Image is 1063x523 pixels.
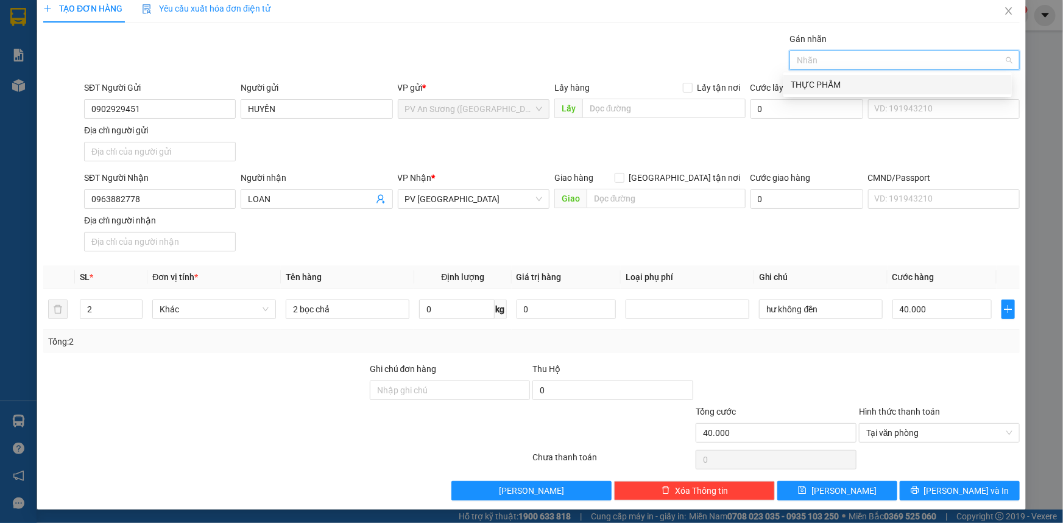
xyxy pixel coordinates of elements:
[1002,304,1014,314] span: plus
[924,484,1009,497] span: [PERSON_NAME] và In
[624,171,746,184] span: [GEOGRAPHIC_DATA] tận nơi
[797,53,799,68] input: Gán nhãn
[696,407,736,416] span: Tổng cước
[241,81,392,94] div: Người gửi
[286,272,322,282] span: Tên hàng
[142,4,270,13] span: Yêu cầu xuất hóa đơn điện tử
[868,171,1020,184] div: CMND/Passport
[241,171,392,184] div: Người nhận
[587,189,746,208] input: Dọc đường
[900,481,1020,500] button: printer[PERSON_NAME] và In
[554,173,593,183] span: Giao hàng
[789,34,827,44] label: Gán nhãn
[675,484,728,497] span: Xóa Thông tin
[777,481,897,500] button: save[PERSON_NAME]
[554,99,582,118] span: Lấy
[798,486,807,496] span: save
[911,486,919,496] span: printer
[1004,6,1014,16] span: close
[132,302,139,309] span: up
[1006,429,1013,437] span: close-circle
[152,272,198,282] span: Đơn vị tính
[614,481,775,500] button: deleteXóa Thông tin
[129,309,142,318] span: Decrease Value
[754,265,888,289] th: Ghi chú
[662,486,670,496] span: delete
[398,81,549,94] div: VP gửi
[84,124,236,137] div: Địa chỉ người gửi
[892,272,934,282] span: Cước hàng
[142,4,152,14] img: icon
[80,272,90,282] span: SL
[1001,300,1015,319] button: plus
[750,99,863,119] input: Cước lấy hàng
[495,300,507,319] span: kg
[859,407,940,416] label: Hình thức thanh toán
[405,190,542,208] span: PV Phước Đông
[783,75,1012,94] div: THỰC PHẨM
[451,481,612,500] button: [PERSON_NAME]
[750,83,805,93] label: Cước lấy hàng
[791,78,1005,91] div: THỰC PHẨM
[866,424,1012,442] span: Tại văn phòng
[405,100,542,118] span: PV An Sương (Hàng Hóa)
[517,300,616,319] input: 0
[582,99,746,118] input: Dọc đường
[376,194,386,204] span: user-add
[517,272,562,282] span: Giá trị hàng
[84,81,236,94] div: SĐT Người Gửi
[160,300,269,318] span: Khác
[84,171,236,184] div: SĐT Người Nhận
[84,232,236,251] input: Địa chỉ của người nhận
[84,214,236,227] div: Địa chỉ người nhận
[370,381,531,400] input: Ghi chú đơn hàng
[750,173,811,183] label: Cước giao hàng
[499,484,564,497] span: [PERSON_NAME]
[43,4,122,13] span: TẠO ĐƠN HÀNG
[286,300,409,319] input: VD: Bàn, Ghế
[759,300,883,319] input: Ghi Chú
[441,272,484,282] span: Định lượng
[132,311,139,318] span: down
[750,189,863,209] input: Cước giao hàng
[532,364,560,374] span: Thu Hộ
[693,81,746,94] span: Lấy tận nơi
[554,189,587,208] span: Giao
[48,300,68,319] button: delete
[129,300,142,309] span: Increase Value
[532,451,695,472] div: Chưa thanh toán
[84,142,236,161] input: Địa chỉ của người gửi
[811,484,877,497] span: [PERSON_NAME]
[621,265,754,289] th: Loại phụ phí
[554,83,590,93] span: Lấy hàng
[48,335,411,348] div: Tổng: 2
[370,364,437,374] label: Ghi chú đơn hàng
[398,173,432,183] span: VP Nhận
[43,4,52,13] span: plus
